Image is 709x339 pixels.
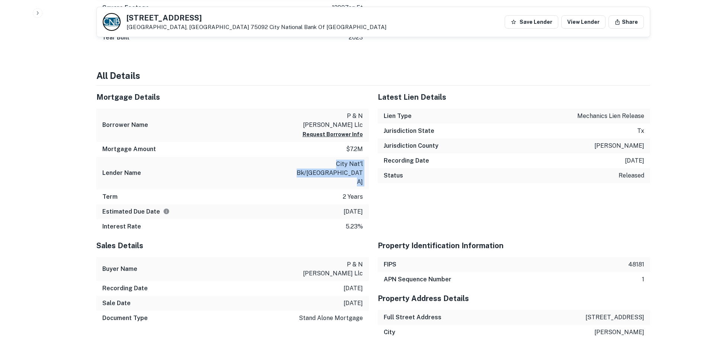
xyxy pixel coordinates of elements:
h6: Status [384,171,403,180]
h6: Recording Date [384,156,429,165]
p: [PERSON_NAME] [594,328,644,337]
h6: Lender Name [102,169,141,178]
h6: Full Street Address [384,313,441,322]
p: city nat'l bk/[GEOGRAPHIC_DATA] [296,160,363,186]
a: City National Bank Of [GEOGRAPHIC_DATA] [269,24,386,30]
p: mechanics lien release [577,112,644,121]
p: 1 [642,275,644,284]
h6: Borrower Name [102,121,148,129]
p: [DATE] [344,284,363,293]
p: 2023 [349,33,363,42]
p: p & n [PERSON_NAME] llc [296,112,363,129]
button: Share [609,15,644,29]
p: [DATE] [344,207,363,216]
p: [DATE] [625,156,644,165]
h6: FIPS [384,260,396,269]
h6: Buyer Name [102,265,137,274]
h5: Property Address Details [378,293,650,304]
h6: Jurisdiction County [384,141,438,150]
p: [GEOGRAPHIC_DATA], [GEOGRAPHIC_DATA] 75092 [127,24,386,31]
h6: Document Type [102,314,148,323]
h6: Sale Date [102,299,131,308]
a: View Lender [561,15,606,29]
h5: [STREET_ADDRESS] [127,14,386,22]
h6: Estimated Due Date [102,207,170,216]
p: [DATE] [344,299,363,308]
h6: Square Footage [102,3,149,12]
h5: Latest Lien Details [378,92,650,103]
iframe: Chat Widget [672,279,709,315]
h5: Sales Details [96,240,369,251]
p: $7.2m [346,145,363,154]
p: [PERSON_NAME] [594,141,644,150]
p: [STREET_ADDRESS] [585,313,644,322]
h6: Lien Type [384,112,412,121]
p: stand alone mortgage [299,314,363,323]
p: released [619,171,644,180]
p: 12997 sq ft [332,3,363,12]
p: p & n [PERSON_NAME] llc [296,260,363,278]
h6: Term [102,192,118,201]
h6: APN Sequence Number [384,275,451,284]
h5: Mortgage Details [96,92,369,103]
h5: Property Identification Information [378,240,650,251]
h6: Interest Rate [102,222,141,231]
svg: Estimate is based on a standard schedule for this type of loan. [163,208,170,215]
button: Save Lender [505,15,558,29]
p: 2 years [343,192,363,201]
h6: Mortgage Amount [102,145,156,154]
h6: Year Built [102,33,130,42]
button: Request Borrower Info [303,130,363,139]
p: 5.23% [346,222,363,231]
p: tx [637,127,644,135]
h6: Recording Date [102,284,148,293]
h6: City [384,328,395,337]
h6: Jurisdiction State [384,127,434,135]
p: 48181 [628,260,644,269]
h4: All Details [96,69,650,82]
